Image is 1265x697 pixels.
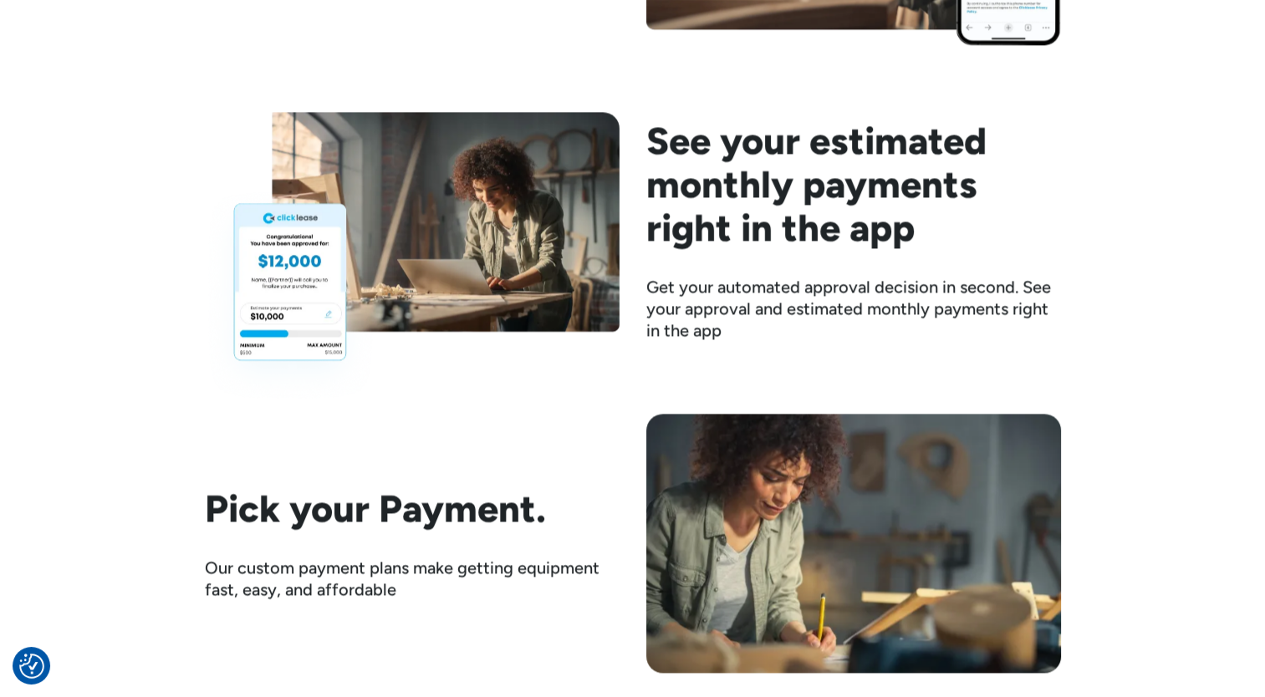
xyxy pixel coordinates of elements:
[205,486,620,530] h2: Pick your Payment.
[646,414,1061,673] img: Woman holding a yellow pencil working at an art desk
[205,557,620,600] div: Our custom payment plans make getting equipment fast, easy, and affordable
[19,654,44,679] img: Revisit consent button
[19,654,44,679] button: Consent Preferences
[646,276,1061,341] div: Get your automated approval decision in second. See your approval and estimated monthly payments ...
[205,112,620,402] img: woodworker looking at her laptop
[646,119,1061,249] h2: See your estimated monthly payments right in the app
